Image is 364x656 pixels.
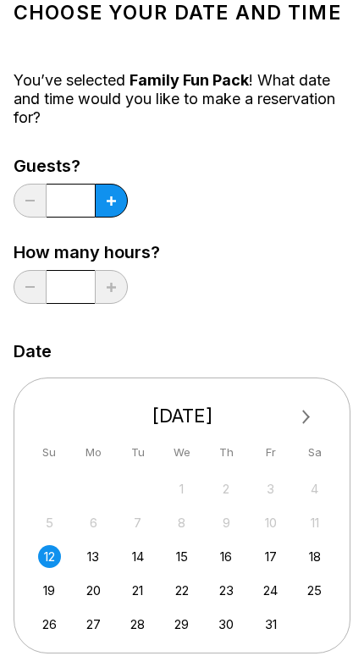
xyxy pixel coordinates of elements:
[170,579,193,602] div: Choose Wednesday, October 22nd, 2025
[130,71,249,89] span: Family Fun Pack
[38,511,61,534] div: Not available Sunday, October 5th, 2025
[14,1,350,25] h1: Choose your Date and time
[259,545,282,568] div: Choose Friday, October 17th, 2025
[303,477,326,500] div: Not available Saturday, October 4th, 2025
[170,545,193,568] div: Choose Wednesday, October 15th, 2025
[215,441,238,464] div: Th
[126,613,149,636] div: Choose Tuesday, October 28th, 2025
[215,477,238,500] div: Not available Thursday, October 2nd, 2025
[14,243,160,262] label: How many hours?
[259,613,282,636] div: Choose Friday, October 31st, 2025
[259,441,282,464] div: Fr
[14,342,52,361] label: Date
[215,545,238,568] div: Choose Thursday, October 16th, 2025
[259,579,282,602] div: Choose Friday, October 24th, 2025
[126,441,149,464] div: Tu
[293,404,320,431] button: Next Month
[82,441,105,464] div: Mo
[259,511,282,534] div: Not available Friday, October 10th, 2025
[170,613,193,636] div: Choose Wednesday, October 29th, 2025
[38,579,61,602] div: Choose Sunday, October 19th, 2025
[14,71,350,127] div: You’ve selected ! What date and time would you like to make a reservation for?
[126,545,149,568] div: Choose Tuesday, October 14th, 2025
[303,545,326,568] div: Choose Saturday, October 18th, 2025
[38,545,61,568] div: Choose Sunday, October 12th, 2025
[31,405,333,427] div: [DATE]
[82,511,105,534] div: Not available Monday, October 6th, 2025
[82,579,105,602] div: Choose Monday, October 20th, 2025
[170,477,193,500] div: Not available Wednesday, October 1st, 2025
[259,477,282,500] div: Not available Friday, October 3rd, 2025
[38,613,61,636] div: Choose Sunday, October 26th, 2025
[303,441,326,464] div: Sa
[126,511,149,534] div: Not available Tuesday, October 7th, 2025
[170,441,193,464] div: We
[303,579,326,602] div: Choose Saturday, October 25th, 2025
[215,511,238,534] div: Not available Thursday, October 9th, 2025
[36,476,328,636] div: month 2025-10
[126,579,149,602] div: Choose Tuesday, October 21st, 2025
[38,441,61,464] div: Su
[215,613,238,636] div: Choose Thursday, October 30th, 2025
[215,579,238,602] div: Choose Thursday, October 23rd, 2025
[170,511,193,534] div: Not available Wednesday, October 8th, 2025
[14,157,128,175] label: Guests?
[82,545,105,568] div: Choose Monday, October 13th, 2025
[303,511,326,534] div: Not available Saturday, October 11th, 2025
[82,613,105,636] div: Choose Monday, October 27th, 2025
